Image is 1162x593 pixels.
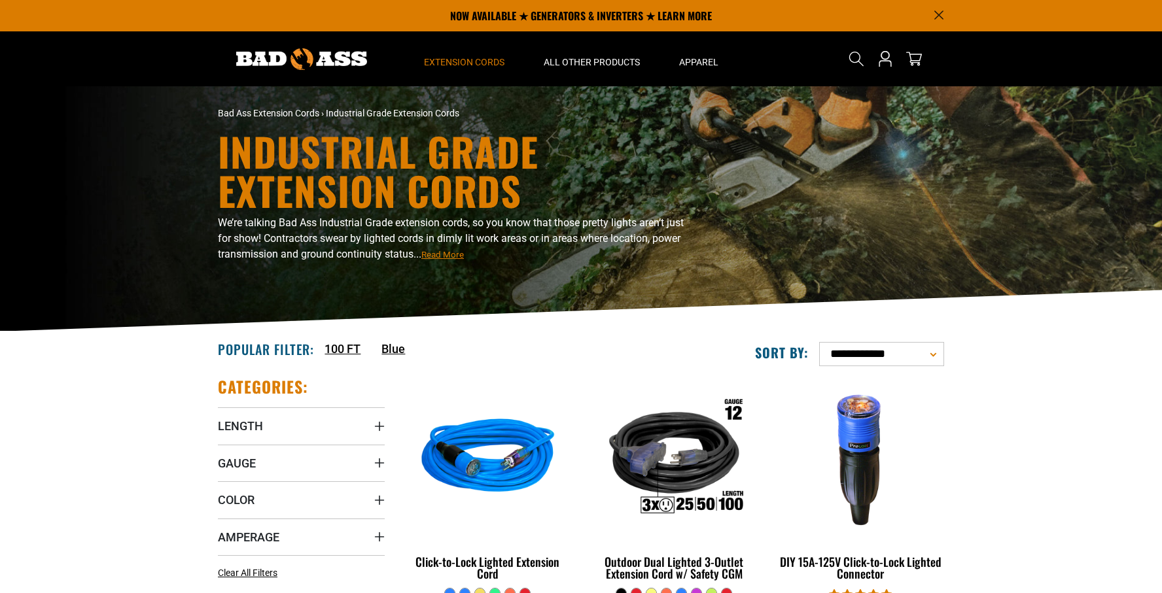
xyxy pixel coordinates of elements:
[218,481,385,518] summary: Color
[381,340,405,358] a: Blue
[406,383,571,534] img: blue
[218,377,308,397] h2: Categories:
[660,31,738,86] summary: Apparel
[218,131,695,210] h1: Industrial Grade Extension Cords
[679,56,718,68] span: Apparel
[218,492,255,507] span: Color
[218,566,283,580] a: Clear All Filters
[846,48,867,69] summary: Search
[218,568,277,578] span: Clear All Filters
[404,556,571,579] div: Click-to-Lock Lighted Extension Cord
[218,341,314,358] h2: Popular Filter:
[424,56,504,68] span: Extension Cords
[218,518,385,555] summary: Amperage
[404,377,571,587] a: blue Click-to-Lock Lighted Extension Cord
[218,456,256,471] span: Gauge
[755,344,809,361] label: Sort by:
[218,418,263,433] span: Length
[218,445,385,481] summary: Gauge
[778,383,943,534] img: DIY 15A-125V Click-to-Lock Lighted Connector
[404,31,524,86] summary: Extension Cords
[326,108,459,118] span: Industrial Grade Extension Cords
[591,556,758,579] div: Outdoor Dual Lighted 3-Outlet Extension Cord w/ Safety CGM
[591,383,756,534] img: Outdoor Dual Lighted 3-Outlet Extension Cord w/ Safety CGM
[591,377,758,587] a: Outdoor Dual Lighted 3-Outlet Extension Cord w/ Safety CGM Outdoor Dual Lighted 3-Outlet Extensio...
[218,108,319,118] a: Bad Ass Extension Cords
[236,48,367,70] img: Bad Ass Extension Cords
[777,377,944,587] a: DIY 15A-125V Click-to-Lock Lighted Connector DIY 15A-125V Click-to-Lock Lighted Connector
[218,530,279,545] span: Amperage
[218,407,385,444] summary: Length
[524,31,660,86] summary: All Other Products
[218,107,695,120] nav: breadcrumbs
[777,556,944,579] div: DIY 15A-125V Click-to-Lock Lighted Connector
[325,340,361,358] a: 100 FT
[544,56,640,68] span: All Other Products
[321,108,324,118] span: ›
[421,250,464,260] span: Read More
[218,215,695,262] p: We’re talking Bad Ass Industrial Grade extension cords, so you know that those pretty lights aren...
